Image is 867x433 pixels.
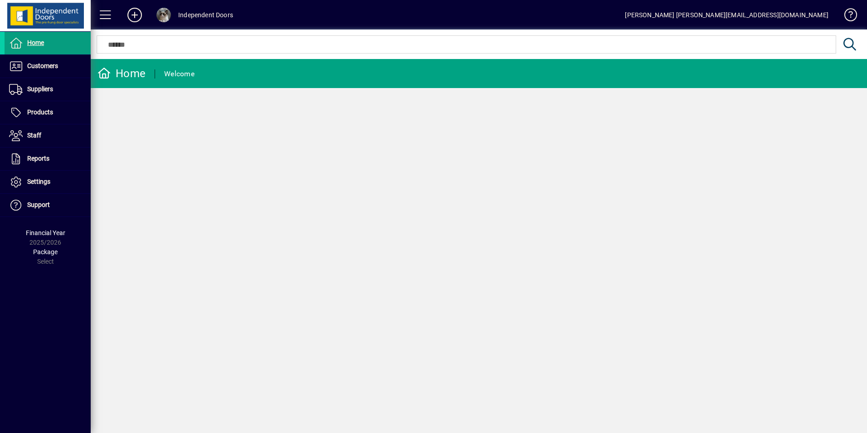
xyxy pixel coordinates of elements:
[5,101,91,124] a: Products
[5,148,91,170] a: Reports
[5,124,91,147] a: Staff
[27,201,50,208] span: Support
[625,8,828,22] div: [PERSON_NAME] [PERSON_NAME][EMAIL_ADDRESS][DOMAIN_NAME]
[5,171,91,193] a: Settings
[27,178,50,185] span: Settings
[26,229,65,236] span: Financial Year
[27,39,44,46] span: Home
[33,248,58,256] span: Package
[838,2,856,31] a: Knowledge Base
[120,7,149,23] button: Add
[97,66,146,81] div: Home
[27,108,53,116] span: Products
[149,7,178,23] button: Profile
[5,194,91,216] a: Support
[27,85,53,93] span: Suppliers
[164,67,195,81] div: Welcome
[5,78,91,101] a: Suppliers
[27,155,49,162] span: Reports
[5,55,91,78] a: Customers
[27,132,41,139] span: Staff
[178,8,233,22] div: Independent Doors
[27,62,58,69] span: Customers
